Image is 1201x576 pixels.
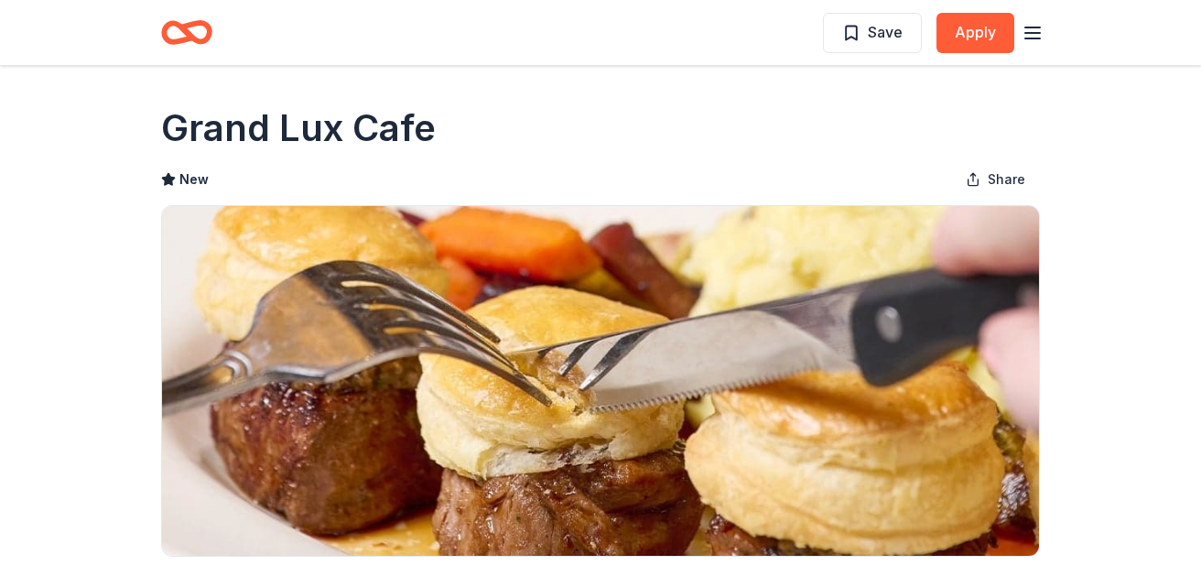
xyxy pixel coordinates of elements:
span: New [179,168,209,190]
span: Share [988,168,1025,190]
button: Save [823,13,922,53]
button: Apply [936,13,1014,53]
button: Share [951,161,1040,198]
a: Home [161,11,212,54]
span: Save [868,20,903,44]
h1: Grand Lux Cafe [161,103,436,154]
img: Image for Grand Lux Cafe [162,206,1039,556]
